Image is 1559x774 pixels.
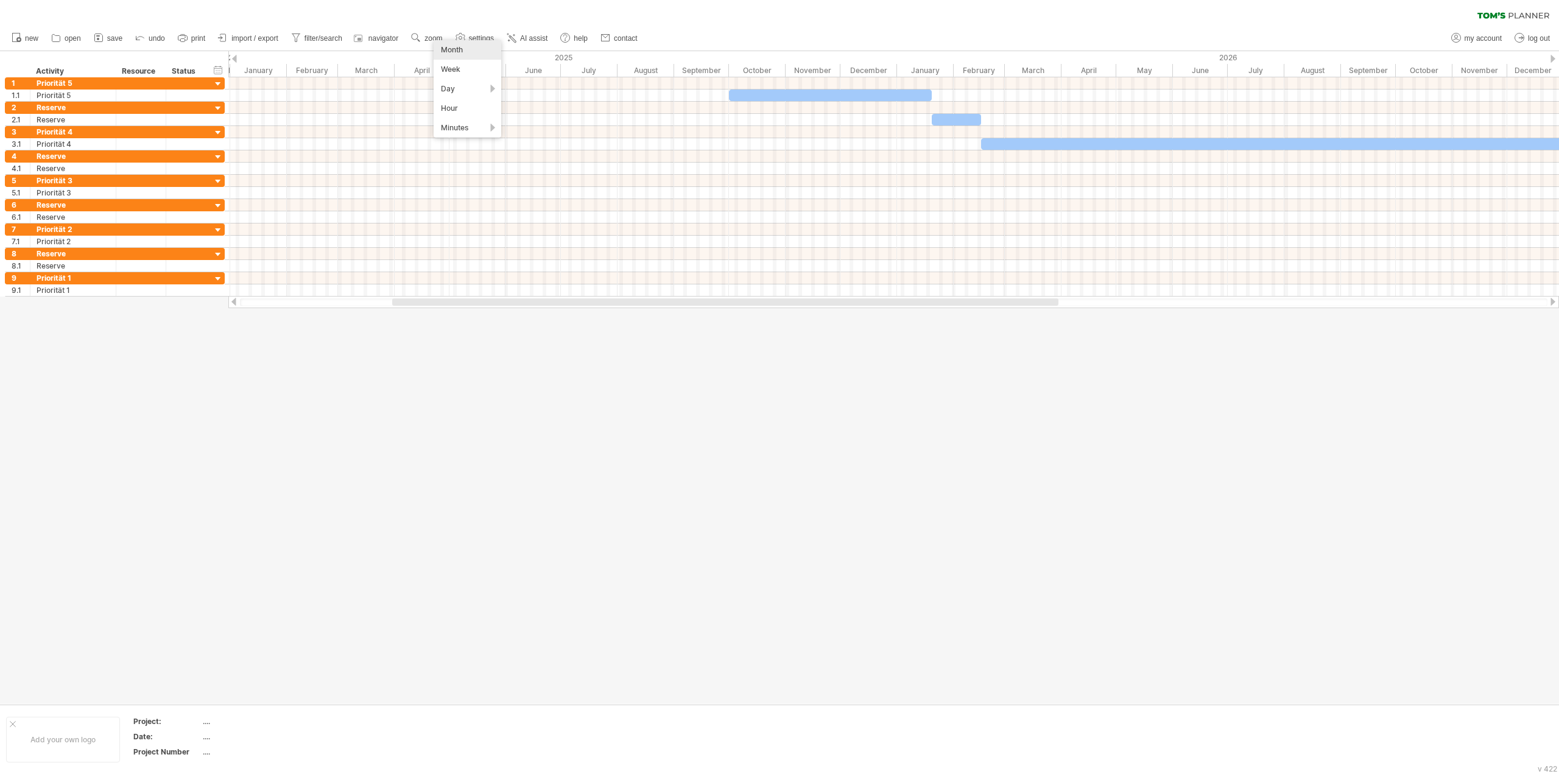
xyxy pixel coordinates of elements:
[434,99,501,118] div: Hour
[133,716,200,727] div: Project:
[172,65,199,77] div: Status
[37,150,110,162] div: Reserve
[12,150,30,162] div: 4
[12,187,30,199] div: 5.1
[203,747,305,757] div: ....
[12,90,30,101] div: 1.1
[37,163,110,174] div: Reserve
[48,30,85,46] a: open
[203,716,305,727] div: ....
[1396,64,1452,77] div: October 2026
[434,60,501,79] div: Week
[618,64,674,77] div: August 2025
[434,118,501,138] div: Minutes
[12,114,30,125] div: 2.1
[37,284,110,296] div: Priorität 1
[12,126,30,138] div: 3
[840,64,897,77] div: December 2025
[287,64,338,77] div: February 2025
[175,30,209,46] a: print
[107,34,122,43] span: save
[149,34,165,43] span: undo
[37,175,110,186] div: Priorität 3
[1005,64,1061,77] div: March 2026
[12,260,30,272] div: 8.1
[408,30,446,46] a: zoom
[1116,64,1173,77] div: May 2026
[506,64,561,77] div: June 2025
[37,187,110,199] div: Priorität 3
[1448,30,1505,46] a: my account
[12,138,30,150] div: 3.1
[36,65,109,77] div: Activity
[37,114,110,125] div: Reserve
[954,64,1005,77] div: February 2026
[9,30,42,46] a: new
[557,30,591,46] a: help
[12,248,30,259] div: 8
[65,34,81,43] span: open
[12,77,30,89] div: 1
[395,64,449,77] div: April 2025
[231,34,278,43] span: import / export
[12,199,30,211] div: 6
[191,34,205,43] span: print
[230,64,287,77] div: January 2025
[1528,34,1550,43] span: log out
[132,30,169,46] a: undo
[674,64,729,77] div: September 2025
[37,102,110,113] div: Reserve
[12,272,30,284] div: 9
[6,717,120,762] div: Add your own logo
[12,163,30,174] div: 4.1
[37,199,110,211] div: Reserve
[133,731,200,742] div: Date:
[574,34,588,43] span: help
[1538,764,1557,773] div: v 422
[338,64,395,77] div: March 2025
[91,30,126,46] a: save
[215,30,282,46] a: import / export
[520,34,547,43] span: AI assist
[37,138,110,150] div: Priorität 4
[133,747,200,757] div: Project Number
[352,30,402,46] a: navigator
[434,40,501,60] div: Month
[1284,64,1341,77] div: August 2026
[37,90,110,101] div: Priorität 5
[37,236,110,247] div: Priorität 2
[1173,64,1228,77] div: June 2026
[37,272,110,284] div: Priorität 1
[1511,30,1554,46] a: log out
[203,731,305,742] div: ....
[1452,64,1507,77] div: November 2026
[37,211,110,223] div: Reserve
[37,77,110,89] div: Priorität 5
[469,34,494,43] span: settings
[122,65,159,77] div: Resource
[1341,64,1396,77] div: September 2026
[12,236,30,247] div: 7.1
[597,30,641,46] a: contact
[504,30,551,46] a: AI assist
[288,30,346,46] a: filter/search
[12,211,30,223] div: 6.1
[786,64,840,77] div: November 2025
[1465,34,1502,43] span: my account
[1228,64,1284,77] div: July 2026
[304,34,342,43] span: filter/search
[12,284,30,296] div: 9.1
[230,51,897,64] div: 2025
[37,126,110,138] div: Priorität 4
[12,102,30,113] div: 2
[12,175,30,186] div: 5
[368,34,398,43] span: navigator
[434,79,501,99] div: Day
[561,64,618,77] div: July 2025
[424,34,442,43] span: zoom
[37,260,110,272] div: Reserve
[1061,64,1116,77] div: April 2026
[729,64,786,77] div: October 2025
[37,248,110,259] div: Reserve
[37,223,110,235] div: Priorität 2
